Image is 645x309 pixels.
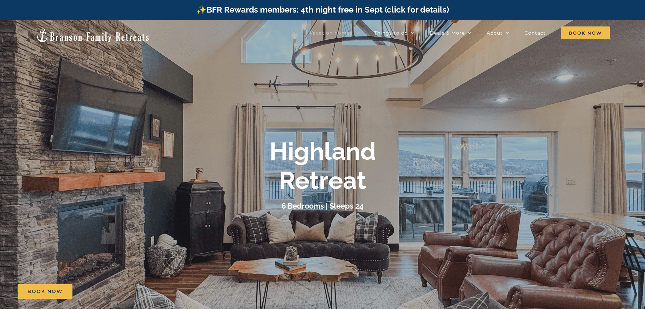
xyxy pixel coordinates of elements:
span: About [487,31,503,35]
span: Deals & More [430,31,465,35]
span: Things to do [374,31,408,35]
h3: 6 Bedrooms | Sleeps 24 [281,201,364,210]
span: Book Now [561,26,610,39]
span: Contact [524,31,546,35]
img: Branson Family Retreats Logo [35,28,150,43]
a: Book Now [18,284,72,299]
span: Book Now [27,289,63,294]
a: Things to do [374,26,414,40]
span: Vacation homes [309,31,352,35]
a: Deals & More [430,26,471,40]
a: ✨BFR Rewards members: 4th night free in Sept (click for details) [196,5,449,15]
nav: Main Menu [309,26,610,40]
b: Highland Retreat [270,137,376,195]
a: Contact [524,26,546,40]
a: Vacation homes [309,26,359,40]
a: About [487,26,509,40]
